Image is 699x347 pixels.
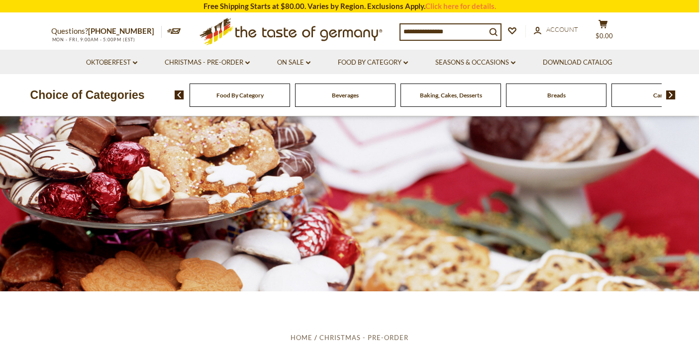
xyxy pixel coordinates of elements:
[51,37,136,42] span: MON - FRI, 9:00AM - 5:00PM (EST)
[88,26,154,35] a: [PHONE_NUMBER]
[425,1,496,10] a: Click here for details.
[547,91,566,99] a: Breads
[51,25,162,38] p: Questions?
[435,57,515,68] a: Seasons & Occasions
[666,90,676,99] img: next arrow
[596,32,613,40] span: $0.00
[589,19,618,44] button: $0.00
[291,334,312,342] a: Home
[86,57,137,68] a: Oktoberfest
[332,91,359,99] a: Beverages
[216,91,264,99] a: Food By Category
[338,57,408,68] a: Food By Category
[277,57,310,68] a: On Sale
[546,25,578,33] span: Account
[175,90,184,99] img: previous arrow
[420,91,482,99] a: Baking, Cakes, Desserts
[319,334,408,342] a: Christmas - PRE-ORDER
[165,57,250,68] a: Christmas - PRE-ORDER
[653,91,670,99] a: Candy
[543,57,612,68] a: Download Catalog
[534,24,578,35] a: Account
